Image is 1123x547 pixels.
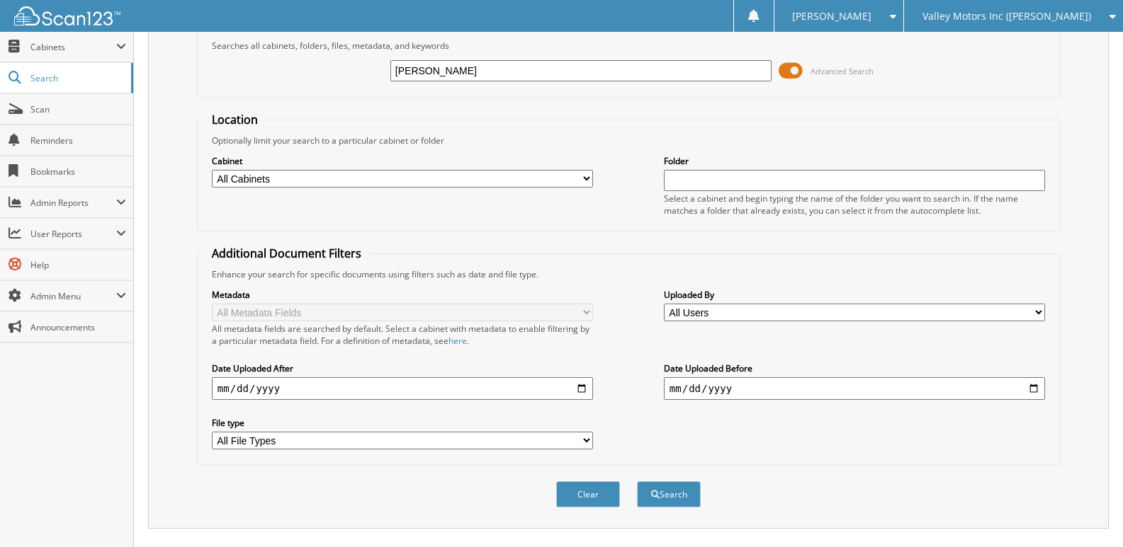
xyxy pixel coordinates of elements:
div: All metadata fields are searched by default. Select a cabinet with metadata to enable filtering b... [212,323,593,347]
legend: Location [205,112,265,127]
img: scan123-logo-white.svg [14,6,120,25]
input: end [664,377,1045,400]
label: Cabinet [212,155,593,167]
a: here [448,335,467,347]
span: Admin Reports [30,197,116,209]
button: Search [637,481,701,507]
span: Announcements [30,321,126,333]
span: Scan [30,103,126,115]
div: Searches all cabinets, folders, files, metadata, and keywords [205,40,1052,52]
label: Metadata [212,289,593,301]
span: User Reports [30,228,116,240]
label: File type [212,417,593,429]
span: Help [30,259,126,271]
iframe: Chat Widget [1052,479,1123,547]
span: [PERSON_NAME] [792,12,871,21]
button: Clear [556,481,620,507]
span: Cabinets [30,41,116,53]
label: Date Uploaded Before [664,362,1045,374]
span: Advanced Search [811,66,874,76]
div: Optionally limit your search to a particular cabinet or folder [205,134,1052,146]
span: Admin Menu [30,290,116,302]
div: Select a cabinet and begin typing the name of the folder you want to search in. If the name match... [664,192,1045,217]
input: start [212,377,593,400]
span: Bookmarks [30,166,126,178]
label: Date Uploaded After [212,362,593,374]
span: Search [30,72,124,84]
legend: Additional Document Filters [205,246,368,261]
span: Valley Motors Inc ([PERSON_NAME]) [922,12,1091,21]
label: Folder [664,155,1045,167]
span: Reminders [30,134,126,146]
label: Uploaded By [664,289,1045,301]
div: Enhance your search for specific documents using filters such as date and file type. [205,268,1052,280]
